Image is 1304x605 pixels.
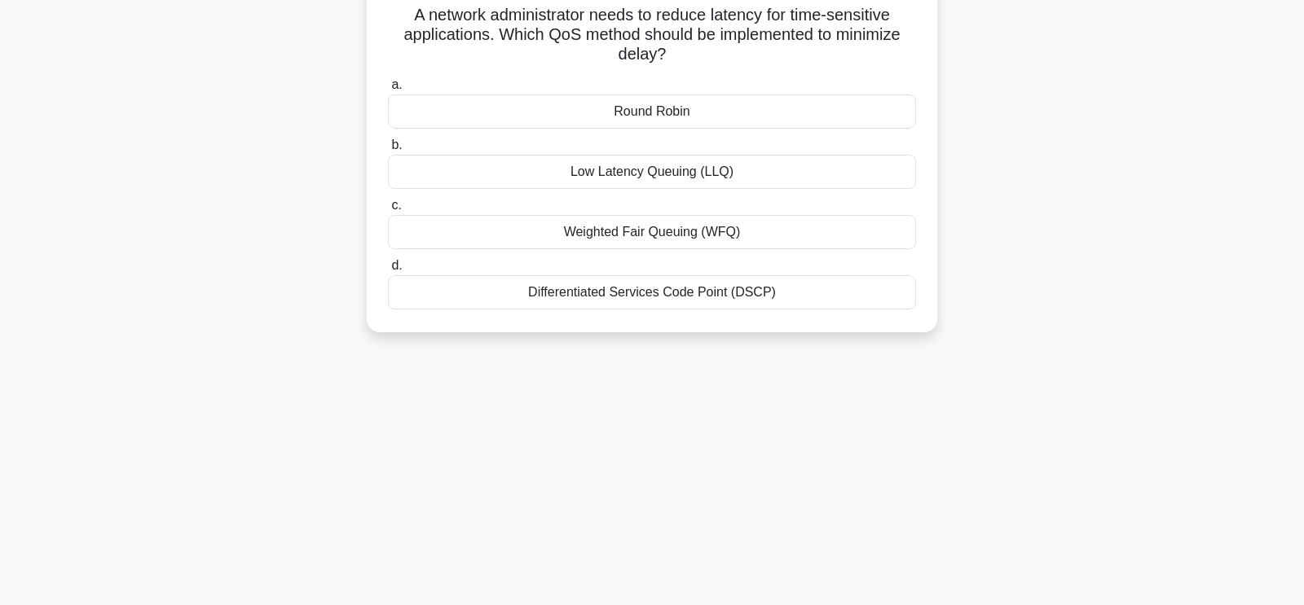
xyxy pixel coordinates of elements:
div: Round Robin [388,94,916,129]
div: Weighted Fair Queuing (WFQ) [388,215,916,249]
h5: A network administrator needs to reduce latency for time-sensitive applications. Which QoS method... [386,5,918,65]
span: b. [391,138,402,151]
span: d. [391,258,402,272]
div: Differentiated Services Code Point (DSCP) [388,275,916,309]
span: c. [391,198,401,212]
span: a. [391,77,402,91]
div: Low Latency Queuing (LLQ) [388,155,916,189]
